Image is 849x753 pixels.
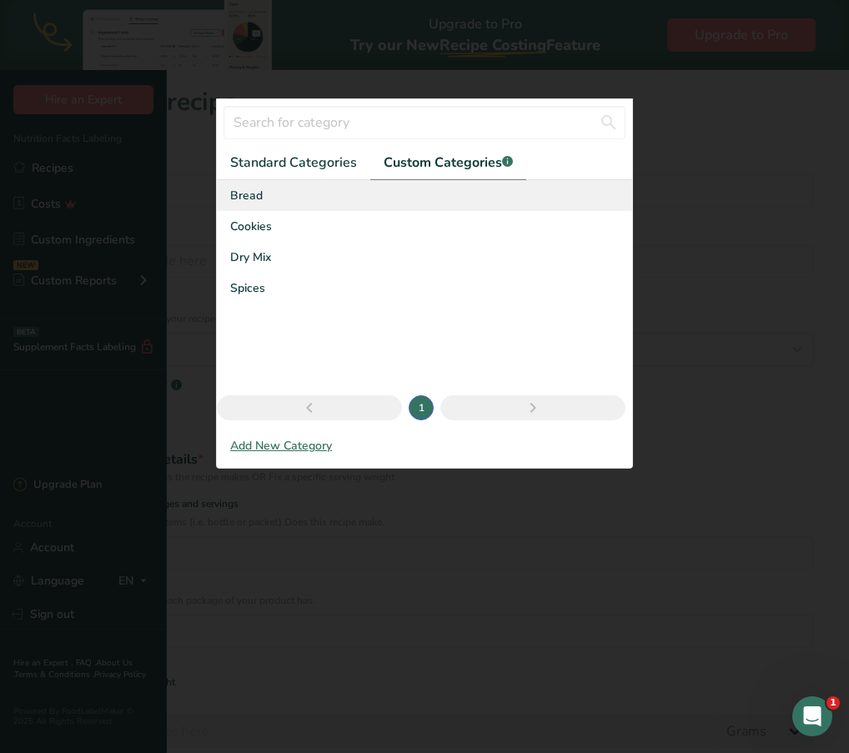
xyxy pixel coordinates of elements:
[230,187,263,204] span: Bread
[230,153,357,173] span: Standard Categories
[792,696,832,736] iframe: Intercom live chat
[230,218,272,235] span: Cookies
[217,437,632,454] div: Add New Category
[440,395,625,420] a: Next page
[217,395,402,420] a: Previous page
[224,106,625,139] input: Search for category
[230,279,265,297] span: Spices
[826,696,840,710] span: 1
[230,248,271,266] span: Dry Mix
[384,153,513,173] span: Custom Categories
